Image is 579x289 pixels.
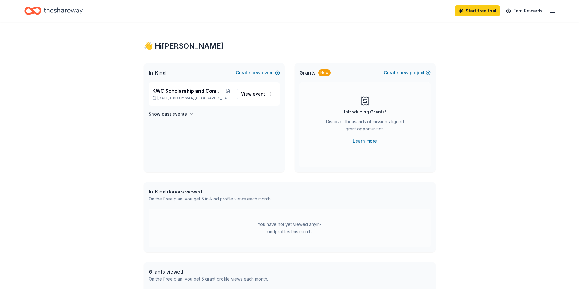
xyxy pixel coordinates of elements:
a: Earn Rewards [502,5,546,16]
h4: Show past events [149,110,187,118]
span: In-Kind [149,69,166,76]
div: 👋 Hi [PERSON_NAME] [144,41,436,51]
div: You have not yet viewed any in-kind profiles this month. [252,221,328,235]
span: KWC Scholarship and Community Donations [152,87,224,95]
a: Learn more [353,137,377,145]
div: Grants viewed [149,268,268,275]
a: View event [237,89,276,99]
div: Introducing Grants! [344,108,386,116]
div: On the Free plan, you get 5 in-kind profile views each month. [149,195,271,203]
a: Start free trial [455,5,500,16]
button: Createnewproject [384,69,431,76]
div: In-Kind donors viewed [149,188,271,195]
button: Show past events [149,110,194,118]
span: Grants [299,69,316,76]
p: [DATE] • [152,96,232,101]
span: new [399,69,408,76]
div: New [318,69,331,76]
div: Discover thousands of mission-aligned grant opportunities. [324,118,406,135]
span: View [241,90,265,98]
div: On the Free plan, you get 5 grant profile views each month. [149,275,268,283]
button: Createnewevent [236,69,280,76]
a: Home [24,4,83,18]
span: Kissimmee, [GEOGRAPHIC_DATA] [173,96,232,101]
span: event [253,91,265,96]
span: new [251,69,260,76]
